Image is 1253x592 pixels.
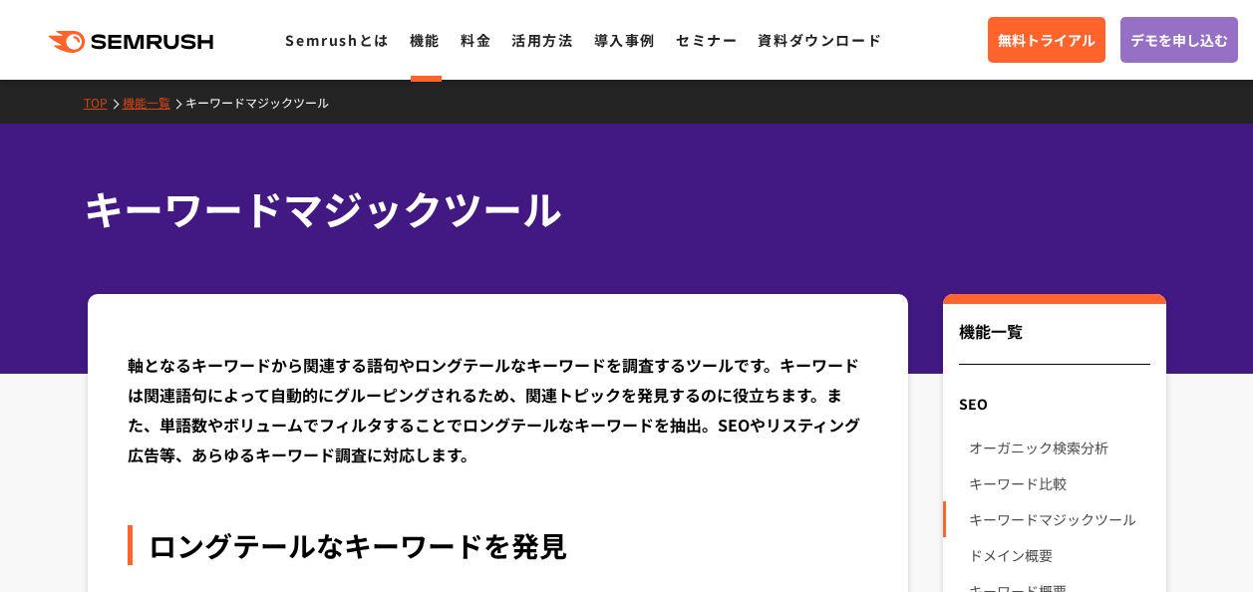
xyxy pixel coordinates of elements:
[676,30,738,50] a: セミナー
[410,30,441,50] a: 機能
[185,94,344,111] a: キーワードマジックツール
[128,525,869,565] div: ロングテールなキーワードを発見
[969,430,1149,465] a: オーガニック検索分析
[959,319,1149,365] div: 機能一覧
[969,537,1149,573] a: ドメイン概要
[969,501,1149,537] a: キーワードマジックツール
[943,386,1165,422] div: SEO
[128,350,869,469] div: 軸となるキーワードから関連する語句やロングテールなキーワードを調査するツールです。キーワードは関連語句によって自動的にグルーピングされるため、関連トピックを発見するのに役立ちます。また、単語数や...
[123,94,185,111] a: 機能一覧
[461,30,491,50] a: 料金
[285,30,389,50] a: Semrushとは
[998,29,1096,51] span: 無料トライアル
[84,179,1150,238] h1: キーワードマジックツール
[594,30,656,50] a: 導入事例
[84,94,123,111] a: TOP
[988,17,1105,63] a: 無料トライアル
[1120,17,1238,63] a: デモを申し込む
[1130,29,1228,51] span: デモを申し込む
[758,30,882,50] a: 資料ダウンロード
[969,465,1149,501] a: キーワード比較
[511,30,573,50] a: 活用方法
